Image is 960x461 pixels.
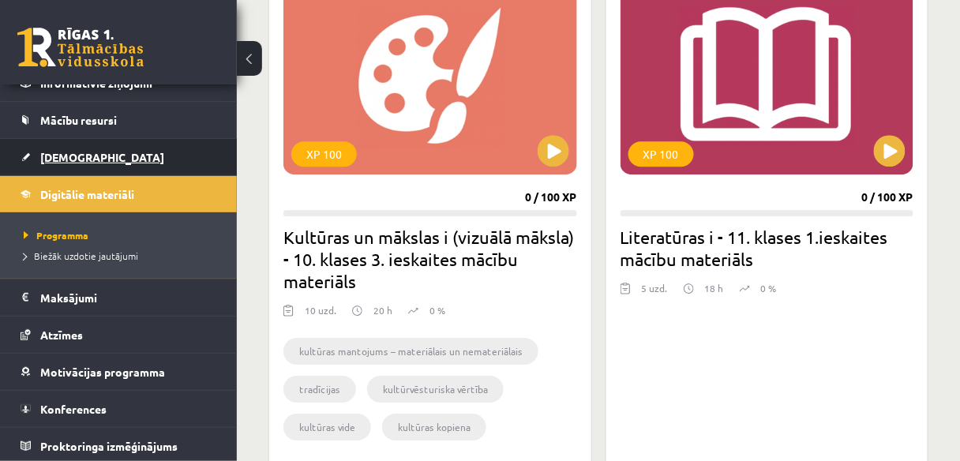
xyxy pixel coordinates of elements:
div: XP 100 [291,141,357,167]
span: Motivācijas programma [40,365,165,379]
span: Mācību resursi [40,113,117,127]
a: Programma [24,228,221,242]
li: kultūras kopiena [382,414,486,440]
span: Proktoringa izmēģinājums [40,439,178,453]
a: [DEMOGRAPHIC_DATA] [21,139,217,175]
span: Atzīmes [40,328,83,342]
li: tradīcijas [283,376,356,403]
div: 5 uzd. [642,281,668,305]
a: Motivācijas programma [21,354,217,390]
legend: Maksājumi [40,279,217,316]
a: Atzīmes [21,317,217,353]
li: kultūras mantojums – materiālais un nemateriālais [283,338,538,365]
h2: Kultūras un mākslas i (vizuālā māksla) - 10. klases 3. ieskaites mācību materiāls [283,226,577,292]
p: 20 h [373,303,392,317]
div: 10 uzd. [305,303,336,327]
a: Maksājumi [21,279,217,316]
span: Biežāk uzdotie jautājumi [24,249,138,262]
p: 0 % [761,281,777,295]
a: Biežāk uzdotie jautājumi [24,249,221,263]
span: Digitālie materiāli [40,187,134,201]
span: Konferences [40,402,107,416]
li: kultūrvēsturiska vērtība [367,376,504,403]
span: [DEMOGRAPHIC_DATA] [40,150,164,164]
h2: Literatūras i - 11. klases 1.ieskaites mācību materiāls [621,226,914,270]
div: XP 100 [628,141,694,167]
a: Digitālie materiāli [21,176,217,212]
p: 0 % [429,303,445,317]
a: Rīgas 1. Tālmācības vidusskola [17,28,144,67]
li: kultūras vide [283,414,371,440]
p: 18 h [705,281,724,295]
a: Konferences [21,391,217,427]
a: Mācību resursi [21,102,217,138]
span: Programma [24,229,88,242]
